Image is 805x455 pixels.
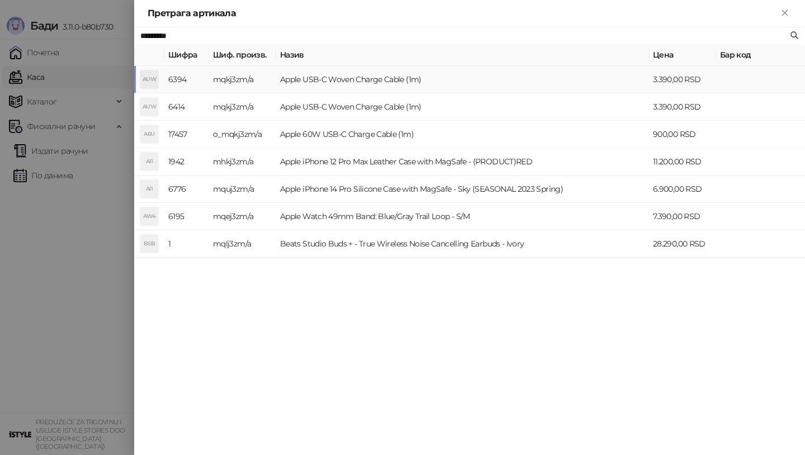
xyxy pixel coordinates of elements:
td: 6414 [164,93,209,121]
td: 1 [164,230,209,258]
div: AW4 [140,207,158,225]
button: Close [778,7,792,20]
td: Apple USB-C Woven Charge Cable (1m) [276,93,648,121]
td: mhkj3zm/a [209,148,276,176]
td: o_mqkj3zm/a [209,121,276,148]
th: Шиф. произв. [209,44,276,66]
div: AUW [140,98,158,116]
td: Apple iPhone 14 Pro Silicone Case with MagSafe - Sky (SEASONAL 2023 Spring) [276,176,648,203]
th: Бар код [716,44,805,66]
td: 6776 [164,176,209,203]
th: Назив [276,44,648,66]
td: 1942 [164,148,209,176]
td: mqkj3zm/a [209,93,276,121]
div: AUW [140,70,158,88]
div: AI1 [140,153,158,170]
td: Apple iPhone 12 Pro Max Leather Case with MagSafe - (PRODUCT)RED [276,148,648,176]
th: Цена [648,44,716,66]
td: 3.390,00 RSD [648,93,716,121]
div: AI1 [140,180,158,198]
th: Шифра [164,44,209,66]
td: 28.290,00 RSD [648,230,716,258]
td: Beats Studio Buds + - True Wireless Noise Cancelling Earbuds - Ivory [276,230,648,258]
td: 7.390,00 RSD [648,203,716,230]
div: Претрага артикала [148,7,778,20]
td: 6195 [164,203,209,230]
td: 17457 [164,121,209,148]
td: mqkj3zm/a [209,66,276,93]
td: 6394 [164,66,209,93]
td: Apple 60W USB-C Charge Cable (1m) [276,121,648,148]
td: 900,00 RSD [648,121,716,148]
div: BSB [140,235,158,253]
td: Apple USB-C Woven Charge Cable (1m) [276,66,648,93]
td: Apple Watch 49mm Band: Blue/Gray Trail Loop - S/M [276,203,648,230]
div: A6U [140,125,158,143]
td: 3.390,00 RSD [648,66,716,93]
td: mquj3zm/a [209,176,276,203]
td: 6.900,00 RSD [648,176,716,203]
td: mqlj3zm/a [209,230,276,258]
td: mqej3zm/a [209,203,276,230]
td: 11.200,00 RSD [648,148,716,176]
